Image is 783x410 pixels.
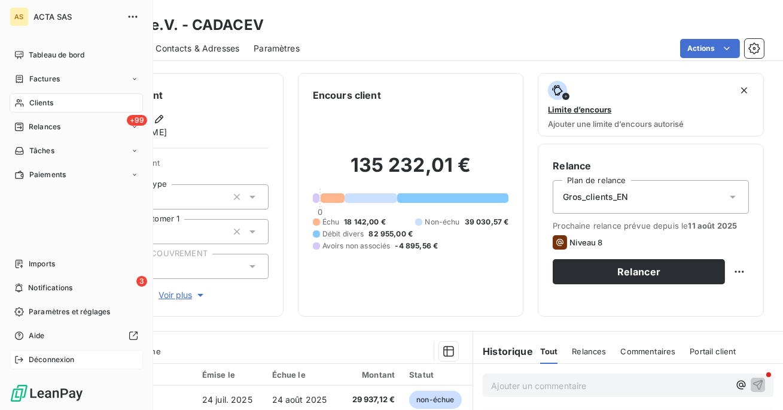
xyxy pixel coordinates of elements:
[10,384,84,403] img: Logo LeanPay
[127,115,147,126] span: +99
[272,394,327,405] span: 24 août 2025
[10,117,143,136] a: +99Relances
[409,391,461,409] span: non-échue
[690,347,736,356] span: Portail client
[10,141,143,160] a: Tâches
[572,347,606,356] span: Relances
[156,42,239,54] span: Contacts & Adresses
[136,276,147,287] span: 3
[742,369,771,398] iframe: Intercom live chat
[96,288,269,302] button: Voir plus
[395,241,438,251] span: -4 895,56 €
[538,73,764,136] button: Limite d’encoursAjouter une limite d’encours autorisé
[254,42,300,54] span: Paramètres
[29,354,75,365] span: Déconnexion
[105,14,264,36] h3: ADAC e.V. - CADACEV
[569,238,602,247] span: Niveau 8
[29,74,60,84] span: Factures
[10,165,143,184] a: Paiements
[10,7,29,26] div: AS
[29,98,53,108] span: Clients
[29,330,45,341] span: Aide
[680,39,740,58] button: Actions
[425,217,459,227] span: Non-échu
[29,122,60,132] span: Relances
[10,45,143,65] a: Tableau de bord
[409,370,464,379] div: Statut
[159,289,206,301] span: Voir plus
[10,93,143,113] a: Clients
[96,158,269,175] span: Propriétés Client
[553,259,725,284] button: Relancer
[540,347,558,356] span: Tout
[548,105,611,114] span: Limite d’encours
[322,217,340,227] span: Échu
[548,119,684,129] span: Ajouter une limite d’encours autorisé
[318,207,322,217] span: 0
[473,344,533,359] h6: Historique
[313,153,509,189] h2: 135 232,01 €
[272,370,329,379] div: Échue le
[313,88,381,102] h6: Encours client
[343,394,395,406] span: 29 937,12 €
[202,370,258,379] div: Émise le
[368,229,413,239] span: 82 955,00 €
[28,283,72,293] span: Notifications
[29,50,84,60] span: Tableau de bord
[202,394,252,405] span: 24 juil. 2025
[553,159,749,173] h6: Relance
[33,12,120,22] span: ACTA SAS
[10,302,143,321] a: Paramètres et réglages
[29,306,110,317] span: Paramètres et réglages
[465,217,509,227] span: 39 030,57 €
[10,69,143,89] a: Factures
[322,241,391,251] span: Avoirs non associés
[343,370,395,379] div: Montant
[10,254,143,274] a: Imports
[563,191,628,203] span: Gros_clients_EN
[344,217,386,227] span: 18 142,00 €
[29,145,54,156] span: Tâches
[553,221,749,230] span: Prochaine relance prévue depuis le
[29,169,66,180] span: Paiements
[322,229,364,239] span: Débit divers
[688,221,737,230] span: 11 août 2025
[621,347,676,356] span: Commentaires
[10,326,143,345] a: Aide
[29,259,55,269] span: Imports
[72,88,269,102] h6: Informations client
